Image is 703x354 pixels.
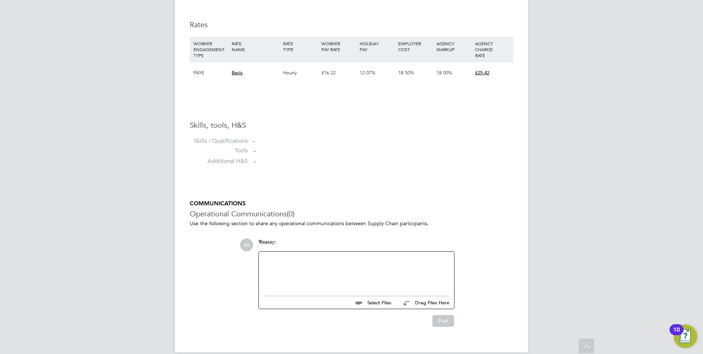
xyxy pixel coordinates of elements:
span: - [254,158,256,165]
label: Additional H&S [190,157,248,165]
button: Open Resource Center, 10 new notifications [674,325,697,348]
h3: Skills, tools, H&S [190,120,513,130]
span: 12.07% [360,70,375,76]
span: Basic [232,70,243,76]
div: AGENCY MARKUP [435,37,473,56]
div: - [253,137,513,145]
div: EMPLOYER COST [396,37,435,56]
div: Hourly [281,62,320,84]
div: HOLIDAY PAY [358,37,396,56]
label: Tools [190,147,248,155]
div: RATE TYPE [281,37,320,56]
div: say: [258,238,454,251]
div: 10 [673,330,680,339]
span: (0) [287,209,295,219]
div: AGENCY CHARGE RATE [473,37,511,62]
div: £16.22 [320,62,358,84]
div: RATE NAME [230,37,281,56]
span: - [254,147,256,155]
div: WORKER PAY RATE [320,37,358,56]
label: Skills / Qualifications [190,137,248,145]
h3: Operational Communications [190,209,513,219]
p: Use the following section to share any operational communications between Supply Chain participants. [190,220,513,227]
button: Post [432,315,454,327]
span: 18.00% [436,70,452,76]
div: PAYE [192,62,230,84]
span: AS [240,238,253,251]
button: Drag Files Here [397,295,450,311]
span: 18.50% [398,70,414,76]
span: You [258,239,267,245]
span: £25.42 [475,70,489,76]
h5: COMMUNICATIONS [190,200,513,208]
div: WORKER ENGAGEMENT TYPE [192,37,230,62]
h3: Rates [190,20,513,29]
